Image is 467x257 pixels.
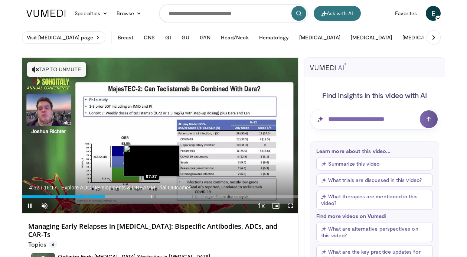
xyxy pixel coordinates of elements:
button: [MEDICAL_DATA] [346,30,396,45]
button: Playback Rate [254,198,268,213]
span: 6 [49,241,57,248]
video-js: Video Player [22,58,298,214]
input: Search topics, interventions [159,4,308,22]
button: Breast [113,30,138,45]
button: What are alternative perspectives on this video? [316,222,433,242]
a: Specialties [70,6,112,21]
button: Pause [22,198,37,213]
img: vumedi-ai-logo.svg [310,63,346,70]
div: Progress Bar [22,195,298,198]
button: Enable picture-in-picture mode [268,198,283,213]
a: Favorites [391,6,421,21]
h4: Managing Early Relapses in [MEDICAL_DATA]: Bispecific Antibodies, ADCs, and CAR-Ts [28,222,292,238]
p: Find more videos on Vumedi [316,213,433,219]
button: Summarize this video [316,157,433,170]
img: VuMedi Logo [26,10,66,17]
button: Fullscreen [283,198,298,213]
span: 16:17 [44,185,57,191]
button: What trials are discussed in this video? [316,173,433,187]
p: Topics [28,241,57,248]
span: Explore ADC Developments & DREAMM Trial Outcomes [61,184,192,191]
button: CNS [139,30,159,45]
button: Hematology [255,30,294,45]
a: Visit [MEDICAL_DATA] page [22,31,105,44]
a: Browse [112,6,146,21]
button: [MEDICAL_DATA] [295,30,345,45]
span: 4:52 [29,185,39,191]
button: What therapies are mentioned in this video? [316,190,433,210]
span: / [41,185,42,191]
input: Question for AI [310,109,439,130]
button: GYN [195,30,215,45]
button: Ask with AI [314,6,361,21]
img: image.jpeg [124,145,179,176]
button: Head/Neck [216,30,253,45]
button: GU [177,30,194,45]
button: Unmute [37,198,52,213]
button: Tap to unmute [27,62,86,77]
button: GI [161,30,175,45]
button: [MEDICAL_DATA] [398,30,448,45]
p: Learn more about this video... [316,148,433,154]
a: E [426,6,441,21]
h4: Find Insights in this video with AI [310,90,439,100]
